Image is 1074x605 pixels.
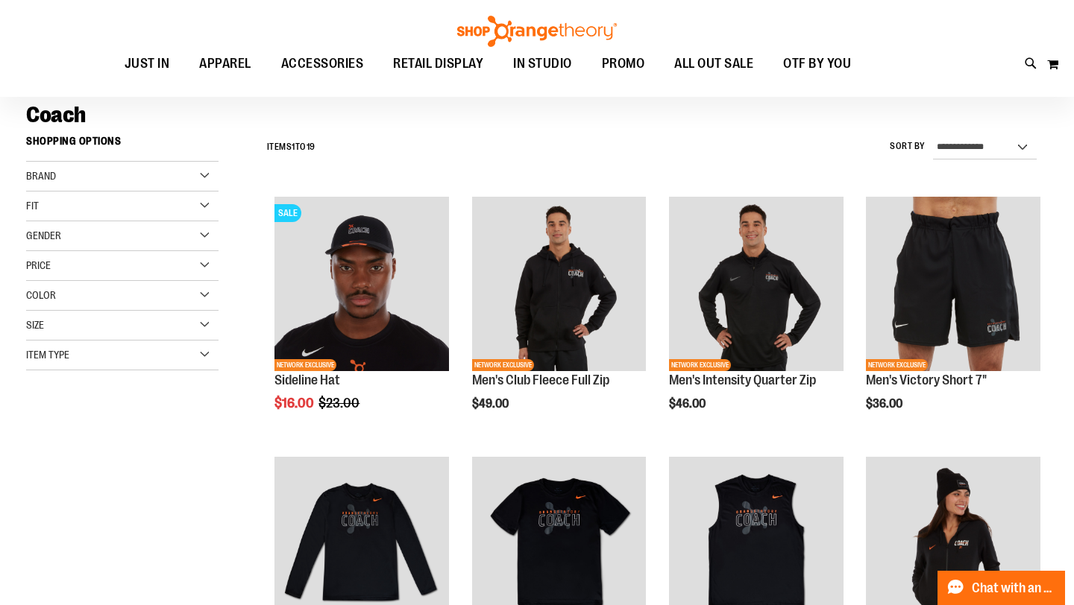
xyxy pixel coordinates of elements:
[602,47,645,80] span: PROMO
[890,140,926,153] label: Sort By
[866,373,987,387] a: Men's Victory Short 7"
[669,397,708,411] span: $46.00
[662,189,851,449] div: product
[26,259,51,271] span: Price
[472,373,609,387] a: Men's Club Fleece Full Zip
[669,197,844,371] img: OTF Mens Coach FA23 Intensity Quarter Zip - Black primary image
[669,373,816,387] a: Men's Intensity Quarter Zip
[472,197,647,371] img: OTF Mens Coach FA23 Club Fleece Full Zip - Black primary image
[472,359,534,371] span: NETWORK EXCLUSIVE
[465,189,654,449] div: product
[267,136,315,159] h2: Items to
[669,197,844,373] a: OTF Mens Coach FA23 Intensity Quarter Zip - Black primary imageNETWORK EXCLUSIVE
[866,359,928,371] span: NETWORK EXCLUSIVE
[513,47,572,80] span: IN STUDIO
[26,200,39,212] span: Fit
[783,47,851,80] span: OTF BY YOU
[26,319,44,331] span: Size
[472,397,511,411] span: $49.00
[866,397,905,411] span: $36.00
[674,47,753,80] span: ALL OUT SALE
[307,142,315,152] span: 19
[318,396,362,411] span: $23.00
[274,396,316,411] span: $16.00
[26,229,61,241] span: Gender
[26,102,86,127] span: Coach
[292,142,295,152] span: 1
[938,571,1066,605] button: Chat with an Expert
[274,359,336,371] span: NETWORK EXCLUSIVE
[669,359,731,371] span: NETWORK EXCLUSIVE
[199,47,251,80] span: APPAREL
[125,47,170,80] span: JUST IN
[472,197,647,373] a: OTF Mens Coach FA23 Club Fleece Full Zip - Black primary imageNETWORK EXCLUSIVE
[866,197,1040,371] img: OTF Mens Coach FA23 Victory Short - Black primary image
[455,16,619,47] img: Shop Orangetheory
[26,128,219,162] strong: Shopping Options
[26,170,56,182] span: Brand
[274,197,449,373] a: Sideline Hat primary imageSALENETWORK EXCLUSIVE
[26,349,69,361] span: Item Type
[281,47,364,80] span: ACCESSORIES
[393,47,483,80] span: RETAIL DISPLAY
[274,373,340,387] a: Sideline Hat
[26,289,56,301] span: Color
[267,189,456,449] div: product
[274,204,301,222] span: SALE
[274,197,449,371] img: Sideline Hat primary image
[858,189,1048,449] div: product
[866,197,1040,373] a: OTF Mens Coach FA23 Victory Short - Black primary imageNETWORK EXCLUSIVE
[972,581,1056,595] span: Chat with an Expert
